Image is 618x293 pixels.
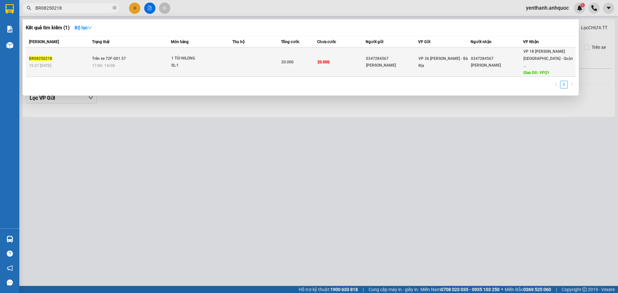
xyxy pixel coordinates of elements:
strong: Bộ lọc [75,25,92,30]
span: right [570,82,574,86]
span: Giao DĐ: VPQ1 [523,70,549,75]
span: Món hàng [171,40,189,44]
span: Chưa cước [317,40,336,44]
span: Tổng cước [281,40,299,44]
span: Thu hộ [232,40,245,44]
span: VP 18 [PERSON_NAME][GEOGRAPHIC_DATA] - Quận ... [523,49,573,68]
span: question-circle [7,251,13,257]
span: search [27,6,31,10]
button: left [552,81,560,88]
span: 17:00 - 14/08 [92,63,115,68]
span: [PERSON_NAME] [29,40,59,44]
span: close-circle [113,6,117,10]
span: 20.000 [317,60,330,64]
span: 15:37 [DATE] [29,63,51,68]
img: logo-vxr [5,4,14,14]
img: warehouse-icon [6,42,13,49]
span: left [554,82,558,86]
span: Trên xe 72F-001.57 [92,56,126,61]
span: VP 36 [PERSON_NAME] - Bà Rịa [418,56,468,68]
button: Bộ lọcdown [70,23,97,33]
span: VP Gửi [418,40,430,44]
span: 20.000 [281,60,294,64]
span: message [7,279,13,286]
img: warehouse-icon [6,236,13,243]
h3: Kết quả tìm kiếm ( 1 ) [26,24,70,31]
img: solution-icon [6,26,13,32]
span: BR08250218 [29,56,52,61]
span: close-circle [113,5,117,11]
span: down [88,25,92,30]
div: SL: 1 [171,62,220,69]
span: Người nhận [471,40,492,44]
div: [PERSON_NAME] [471,62,523,69]
div: [PERSON_NAME] [366,62,418,69]
button: right [568,81,576,88]
span: Trạng thái [92,40,109,44]
li: Previous Page [552,81,560,88]
li: 1 [560,81,568,88]
div: 0347284567 [366,55,418,62]
div: 1 TÚI NILONG [171,55,220,62]
span: notification [7,265,13,271]
li: Next Page [568,81,576,88]
input: Tìm tên, số ĐT hoặc mã đơn [35,5,111,12]
span: VP Nhận [523,40,539,44]
div: 0347284567 [471,55,523,62]
span: Người gửi [366,40,383,44]
a: 1 [560,81,567,88]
